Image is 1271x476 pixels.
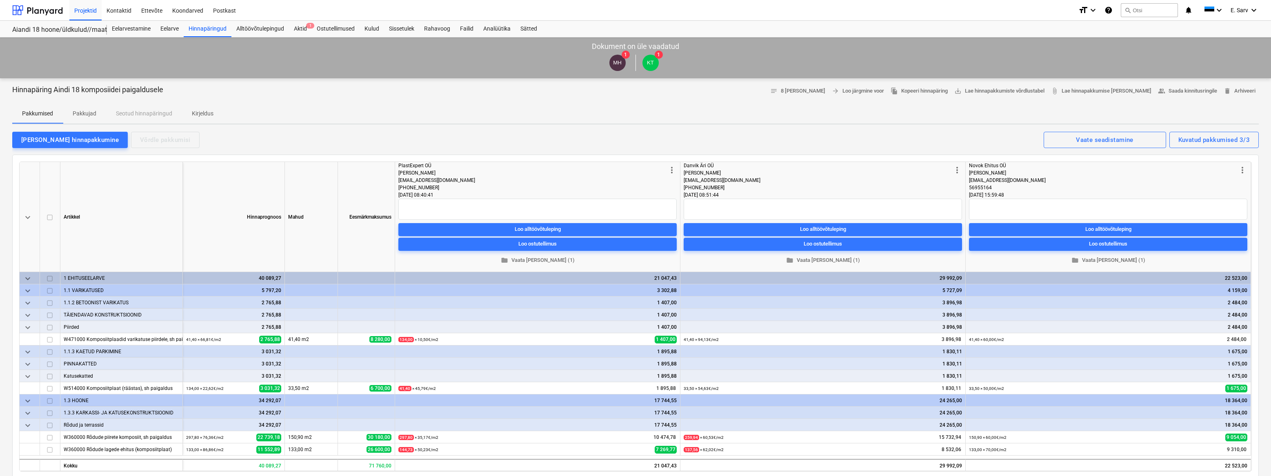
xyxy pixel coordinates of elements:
div: Rõdud ja terrassid [64,419,179,431]
div: 18 364,00 [969,394,1247,407]
span: delete [1224,87,1231,95]
a: Alltöövõtulepingud [231,21,289,37]
div: 150,90 m2 [285,431,338,443]
div: 24 265,00 [684,394,962,407]
div: Mahud [285,162,338,272]
div: 1 895,88 [398,345,677,358]
span: Vaata [PERSON_NAME] (1) [402,256,673,265]
div: Vaate seadistamine [1076,135,1133,145]
div: 40 089,27 [186,272,281,284]
div: Katusekatted [64,370,179,382]
span: Loo järgmine voor [832,86,884,96]
div: 29 992,09 [684,272,962,284]
div: Aktid [289,21,312,37]
div: Hinnaprognoos [183,162,285,272]
span: 7 269,77 [655,446,677,454]
i: Abikeskus [1104,5,1113,15]
p: Dokument on üle vaadatud [592,42,679,51]
span: 15 732,94 [938,434,962,441]
span: 1 830,11 [941,385,962,392]
span: 26 600,00 [367,446,391,453]
div: 2 484,00 [969,309,1247,321]
div: 5 797,20 [186,284,281,297]
span: MH [613,60,622,66]
div: W471000 Komposiitplaadid varikatuse piirdele, sh paigaldus [64,333,179,345]
a: Lae hinnapakkumiste võrdlustabel [951,85,1048,97]
div: 71 760,00 [338,459,395,471]
div: 4 159,00 [969,284,1247,297]
div: 40 089,27 [183,459,285,471]
div: 56955164 [969,184,1238,191]
span: save_alt [954,87,962,95]
small: × 62,02€ / m2 [684,447,724,452]
div: Aiandi 18 hoone/üldkulud//maatööd (2101944//2101951) [12,26,97,34]
span: [EMAIL_ADDRESS][DOMAIN_NAME] [398,177,475,183]
div: 1 EHITUSEELARVE [64,272,179,284]
div: Piirded [64,321,179,333]
span: [EMAIL_ADDRESS][DOMAIN_NAME] [684,177,760,183]
span: search [1124,7,1131,13]
div: TÄIENDAVAD KONSTRUKTSIOONID [64,309,179,321]
i: notifications [1184,5,1193,15]
span: 1 [655,51,663,59]
span: 10 474,78 [653,434,677,441]
button: Vaate seadistamine [1044,132,1166,148]
span: more_vert [952,165,962,175]
small: 41,40 × 94,13€ / m2 [684,337,719,342]
div: W514000 Komposiitplaat (räästas), sh paigaldus [64,382,179,394]
button: Saada kinnitusringile [1155,85,1220,97]
div: 1 895,88 [398,370,677,382]
span: people_alt [1158,87,1165,95]
span: Saada kinnitusringile [1158,86,1217,96]
a: Eelarve [156,21,184,37]
span: 2 765,88 [259,336,281,343]
button: 8 [PERSON_NAME] [767,85,829,97]
button: Loo ostutellimus [684,238,962,251]
div: 24 265,00 [684,407,962,419]
span: keyboard_arrow_down [23,372,33,381]
button: Loo alltöövõtuleping [684,223,962,236]
span: 30 180,00 [367,434,391,441]
div: 3 031,32 [186,358,281,370]
div: 1 407,00 [398,321,677,333]
span: Vaata [PERSON_NAME] (1) [972,256,1244,265]
div: Danvik Äri OÜ [684,162,952,169]
div: [PERSON_NAME] hinnapakkumine [21,135,119,145]
span: 6 700,00 [369,385,391,392]
a: Analüütika [478,21,516,37]
div: [PHONE_NUMBER] [684,184,952,191]
span: 11 552,89 [256,446,281,454]
div: 1 830,11 [684,345,962,358]
div: 1 675,00 [969,345,1247,358]
div: 34 292,07 [186,394,281,407]
div: Loo ostutellimus [804,239,842,249]
span: [EMAIL_ADDRESS][DOMAIN_NAME] [969,177,1046,183]
span: keyboard_arrow_down [23,347,33,357]
div: Märt Hanson [609,55,626,71]
div: 1.1.3 KAETUD PARKIMINE [64,345,179,357]
div: 17 744,55 [398,394,677,407]
span: 3 031,32 [259,385,281,392]
button: Loo ostutellimus [398,238,677,251]
a: Sissetulek [384,21,419,37]
div: 5 727,09 [684,284,962,297]
div: 18 364,00 [969,419,1247,431]
div: 21 047,43 [395,459,680,471]
i: format_size [1078,5,1088,15]
span: Kopeeri hinnapäring [891,86,948,96]
div: Ostutellimused [312,21,360,37]
p: Hinnapäring Aindi 18 komposiidei paigaldusele [12,85,163,95]
div: Loo ostutellimus [1089,239,1127,249]
div: 1 407,00 [398,297,677,309]
p: Pakkumised [22,109,53,118]
span: keyboard_arrow_down [23,408,33,418]
small: 133,00 × 86,86€ / m2 [186,447,224,452]
span: keyboard_arrow_down [23,286,33,296]
span: 9 054,00 [1225,434,1247,441]
small: 297,80 × 76,36€ / m2 [186,435,224,440]
div: 2 765,88 [186,309,281,321]
div: [PERSON_NAME] [684,169,952,177]
span: keyboard_arrow_down [23,274,33,283]
button: Kuvatud pakkumised 3/3 [1169,132,1259,148]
